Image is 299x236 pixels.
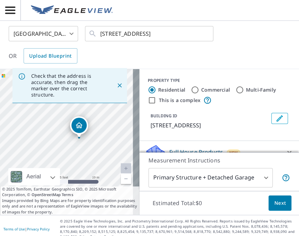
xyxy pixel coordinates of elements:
p: Measurement Instructions [148,156,290,165]
p: Check that the address is accurate, then drag the marker over the correct structure. [31,73,104,98]
div: Primary Structure + Detached Garage [148,168,273,187]
a: Terms of Use [3,227,25,231]
div: Aerial [24,168,43,185]
p: Estimated Total: $0 [147,195,207,211]
p: Full House Products [169,148,223,156]
label: This is a complex [159,97,200,104]
label: Residential [158,86,185,93]
a: Upload Blueprint [24,48,77,64]
input: Search by address or latitude-longitude [100,24,199,43]
button: Close [115,81,124,90]
img: EV Logo [31,5,113,16]
a: Current Level 20, Zoom Out [121,174,131,184]
button: Edit building 1 [271,113,288,124]
div: [GEOGRAPHIC_DATA] [9,24,78,43]
a: OpenStreetMap [32,192,61,197]
span: Your report will include the primary structure and a detached garage if one exists. [282,174,290,182]
p: [STREET_ADDRESS] [151,121,268,129]
span: Upload Blueprint [29,52,71,60]
span: Next [274,199,286,208]
a: Privacy Policy [27,227,50,231]
label: Commercial [201,86,230,93]
div: Aerial [8,168,60,185]
div: Full House ProductsNew [145,144,293,160]
a: Current Level 20, Zoom In Disabled [121,163,131,174]
p: | [3,227,50,231]
span: © 2025 TomTom, Earthstar Geographics SIO, © 2025 Microsoft Corporation, © [2,186,137,198]
a: Terms [62,192,73,197]
span: New [229,150,238,155]
button: Next [268,195,291,211]
div: OR [9,48,77,64]
label: Multi-Family [246,86,276,93]
p: BUILDING ID [151,113,177,119]
a: EV Logo [27,1,117,20]
div: PROPERTY TYPE [148,77,291,84]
